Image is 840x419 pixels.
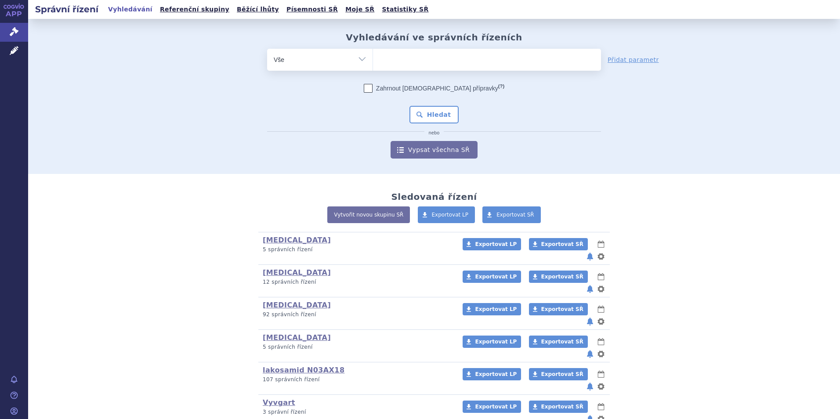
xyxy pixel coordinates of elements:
[263,343,451,351] p: 5 správních řízení
[263,236,331,244] a: [MEDICAL_DATA]
[475,241,517,247] span: Exportovat LP
[597,316,605,327] button: nastavení
[424,130,444,136] i: nebo
[586,316,594,327] button: notifikace
[482,206,541,223] a: Exportovat SŘ
[263,311,451,318] p: 92 správních řízení
[28,3,105,15] h2: Správní řízení
[529,401,588,413] a: Exportovat SŘ
[364,84,504,93] label: Zahrnout [DEMOGRAPHIC_DATA] přípravky
[475,339,517,345] span: Exportovat LP
[541,404,583,410] span: Exportovat SŘ
[432,212,469,218] span: Exportovat LP
[597,369,605,379] button: lhůty
[463,368,521,380] a: Exportovat LP
[541,306,583,312] span: Exportovat SŘ
[597,349,605,359] button: nastavení
[343,4,377,15] a: Moje SŘ
[463,238,521,250] a: Exportovat LP
[541,339,583,345] span: Exportovat SŘ
[105,4,155,15] a: Vyhledávání
[463,401,521,413] a: Exportovat LP
[496,212,534,218] span: Exportovat SŘ
[541,371,583,377] span: Exportovat SŘ
[541,241,583,247] span: Exportovat SŘ
[391,141,478,159] a: Vypsat všechna SŘ
[263,333,331,342] a: [MEDICAL_DATA]
[529,303,588,315] a: Exportovat SŘ
[263,268,331,277] a: [MEDICAL_DATA]
[586,381,594,392] button: notifikace
[529,368,588,380] a: Exportovat SŘ
[597,251,605,262] button: nastavení
[529,238,588,250] a: Exportovat SŘ
[597,284,605,294] button: nastavení
[529,271,588,283] a: Exportovat SŘ
[586,251,594,262] button: notifikace
[284,4,340,15] a: Písemnosti SŘ
[391,191,477,202] h2: Sledovaná řízení
[379,4,431,15] a: Statistiky SŘ
[586,349,594,359] button: notifikace
[263,376,451,383] p: 107 správních řízení
[263,408,451,416] p: 3 správní řízení
[463,336,521,348] a: Exportovat LP
[234,4,282,15] a: Běžící lhůty
[475,274,517,280] span: Exportovat LP
[263,278,451,286] p: 12 správních řízení
[608,55,659,64] a: Přidat parametr
[597,401,605,412] button: lhůty
[157,4,232,15] a: Referenční skupiny
[541,274,583,280] span: Exportovat SŘ
[263,246,451,253] p: 5 správních řízení
[597,304,605,314] button: lhůty
[346,32,522,43] h2: Vyhledávání ve správních řízeních
[475,404,517,410] span: Exportovat LP
[263,398,295,407] a: Vyvgart
[498,83,504,89] abbr: (?)
[327,206,410,223] a: Vytvořit novou skupinu SŘ
[597,239,605,249] button: lhůty
[463,303,521,315] a: Exportovat LP
[597,336,605,347] button: lhůty
[597,381,605,392] button: nastavení
[263,301,331,309] a: [MEDICAL_DATA]
[463,271,521,283] a: Exportovat LP
[418,206,475,223] a: Exportovat LP
[475,306,517,312] span: Exportovat LP
[263,366,344,374] a: lakosamid N03AX18
[409,106,459,123] button: Hledat
[597,271,605,282] button: lhůty
[586,284,594,294] button: notifikace
[529,336,588,348] a: Exportovat SŘ
[475,371,517,377] span: Exportovat LP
